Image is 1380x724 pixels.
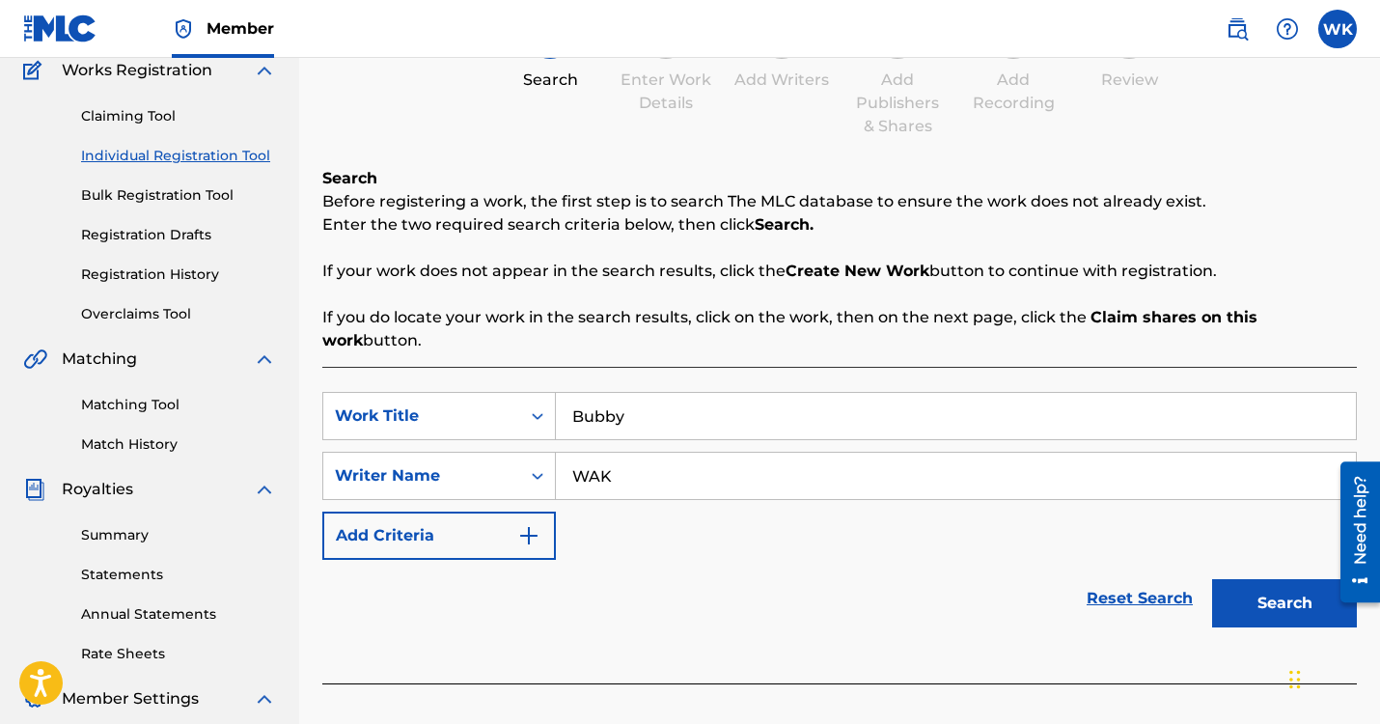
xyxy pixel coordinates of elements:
span: Member [207,17,274,40]
a: Claiming Tool [81,106,276,126]
div: Add Writers [733,69,830,92]
img: Works Registration [23,59,48,82]
span: Works Registration [62,59,212,82]
span: Royalties [62,478,133,501]
form: Search Form [322,392,1357,637]
span: Member Settings [62,687,199,710]
div: Enter Work Details [618,69,714,115]
iframe: Resource Center [1326,455,1380,610]
div: Writer Name [335,464,509,487]
a: Annual Statements [81,604,276,625]
img: Matching [23,348,47,371]
div: Drag [1289,651,1301,709]
div: Work Title [335,404,509,428]
a: Registration History [81,265,276,285]
p: If your work does not appear in the search results, click the button to continue with registration. [322,260,1357,283]
a: Individual Registration Tool [81,146,276,166]
img: Member Settings [23,687,46,710]
img: expand [253,478,276,501]
img: Royalties [23,478,46,501]
a: Matching Tool [81,395,276,415]
p: Before registering a work, the first step is to search The MLC database to ensure the work does n... [322,190,1357,213]
b: Search [322,169,377,187]
div: Search [502,69,598,92]
strong: Search. [755,215,814,234]
a: Match History [81,434,276,455]
div: Help [1268,10,1307,48]
button: Add Criteria [322,512,556,560]
a: Rate Sheets [81,644,276,664]
a: Public Search [1218,10,1256,48]
img: help [1276,17,1299,41]
button: Search [1212,579,1357,627]
img: expand [253,348,276,371]
a: Statements [81,565,276,585]
img: 9d2ae6d4665cec9f34b9.svg [517,524,540,547]
iframe: Chat Widget [1283,631,1380,724]
p: Enter the two required search criteria below, then click [322,213,1357,237]
img: expand [253,59,276,82]
div: User Menu [1318,10,1357,48]
a: Bulk Registration Tool [81,185,276,206]
p: If you do locate your work in the search results, click on the work, then on the next page, click... [322,306,1357,352]
img: expand [253,687,276,710]
strong: Create New Work [786,262,929,280]
a: Registration Drafts [81,225,276,245]
div: Add Recording [965,69,1062,115]
a: Reset Search [1077,577,1202,620]
div: Review [1081,69,1177,92]
a: Overclaims Tool [81,304,276,324]
img: Top Rightsholder [172,17,195,41]
a: Summary [81,525,276,545]
img: MLC Logo [23,14,97,42]
img: search [1226,17,1249,41]
div: Add Publishers & Shares [849,69,946,138]
span: Matching [62,348,137,371]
